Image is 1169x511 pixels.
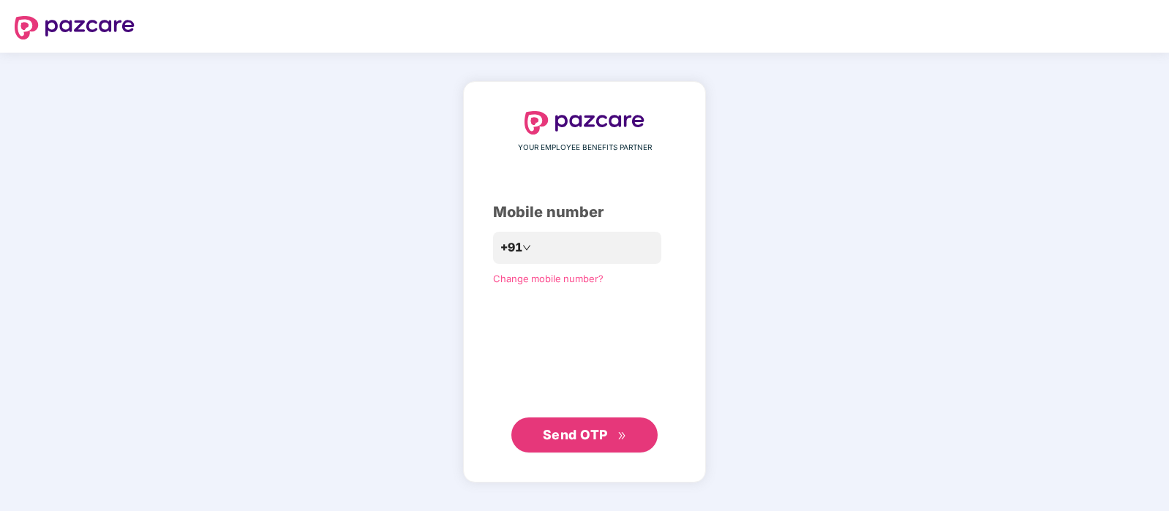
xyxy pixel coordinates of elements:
[525,111,644,135] img: logo
[511,417,658,453] button: Send OTPdouble-right
[617,431,627,441] span: double-right
[15,16,135,39] img: logo
[522,243,531,252] span: down
[500,238,522,257] span: +91
[493,201,676,224] div: Mobile number
[518,142,652,154] span: YOUR EMPLOYEE BENEFITS PARTNER
[493,273,604,284] a: Change mobile number?
[543,427,608,442] span: Send OTP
